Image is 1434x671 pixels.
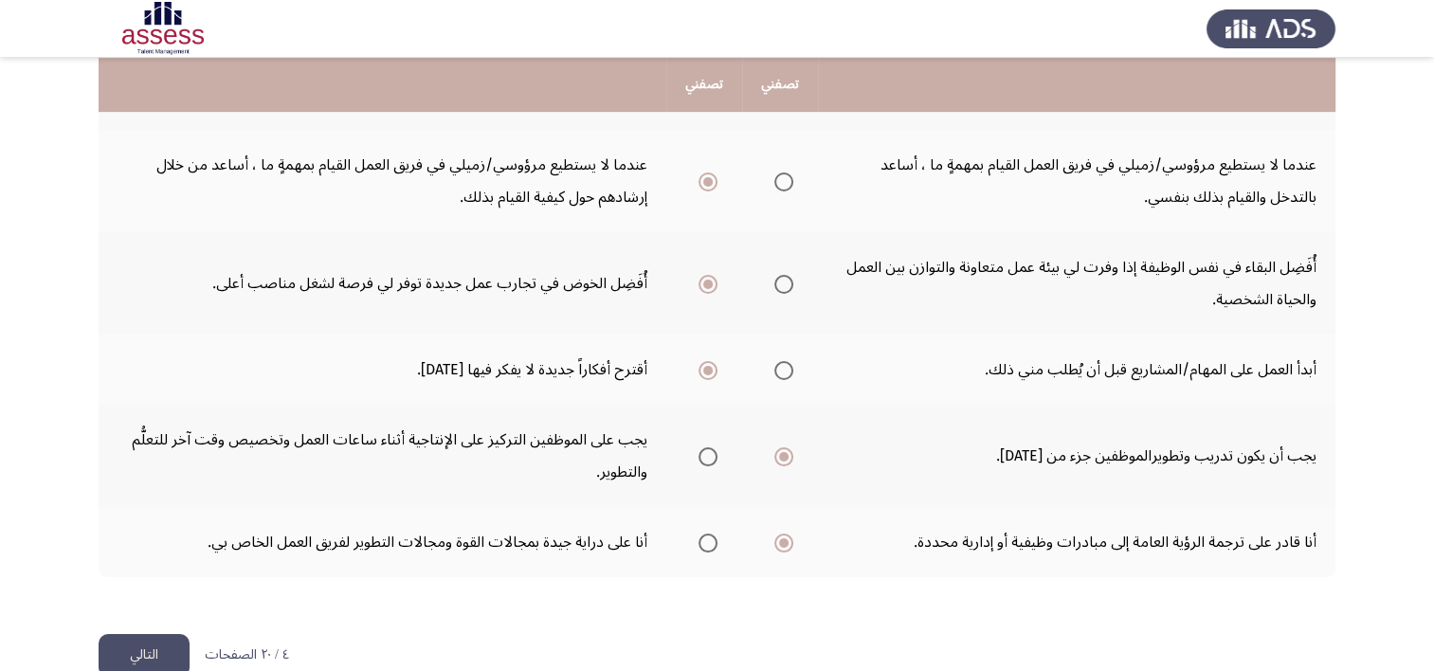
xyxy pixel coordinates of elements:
[691,165,717,197] mat-radio-group: Select an option
[818,335,1335,405] td: أبدأ العمل على المهام/المشاريع قبل أن يُطلب مني ذلك.
[691,440,717,472] mat-radio-group: Select an option
[99,232,666,335] td: أُفَضِل الخوض في تجارب عمل جديدة توفر لي فرصة لشغل مناصب أعلى.
[99,335,666,405] td: أقترح أفكاراً جديدة لا يفكر فيها [DATE].
[818,405,1335,507] td: يجب أن يكون تدريب وتطويرالموظفين جزء من [DATE].
[99,130,666,232] td: عندما لا يستطيع مرؤوسي/زميلي في فريق العمل القيام بمهمةٍ ما ، أساعد من خلال إرشادهم حول كيفية الق...
[666,58,742,112] th: تصفني
[691,354,717,386] mat-radio-group: Select an option
[767,354,793,386] mat-radio-group: Select an option
[818,232,1335,335] td: أُفَضِل البقاء في نفس الوظيفة إذا وفرت لي بيئة عمل متعاونة والتوازن بين العمل والحياة الشخصية.
[818,507,1335,577] td: أنا قادر على ترجمة الرؤية العامة إلى مبادرات وظيفية أو إدارية محددة.
[99,507,666,577] td: أنا على دراية جيدة بمجالات القوة ومجالات التطوير لفريق العمل الخاص بي.
[767,267,793,299] mat-radio-group: Select an option
[1207,2,1335,55] img: Assess Talent Management logo
[99,2,227,55] img: Assessment logo of Potentiality Assessment
[767,526,793,558] mat-radio-group: Select an option
[205,647,289,663] p: ٤ / ٢٠ الصفحات
[767,440,793,472] mat-radio-group: Select an option
[767,165,793,197] mat-radio-group: Select an option
[691,526,717,558] mat-radio-group: Select an option
[742,58,818,112] th: تصفني
[99,405,666,507] td: يجب على الموظفين التركيز على الإنتاجية أثناء ساعات العمل وتخصيص وقت آخر للتعلُّم والتطوير.
[691,267,717,299] mat-radio-group: Select an option
[818,130,1335,232] td: عندما لا يستطيع مرؤوسي/زميلي في فريق العمل القيام بمهمةٍ ما ، أساعد بالتدخل والقيام بذلك بنفسي.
